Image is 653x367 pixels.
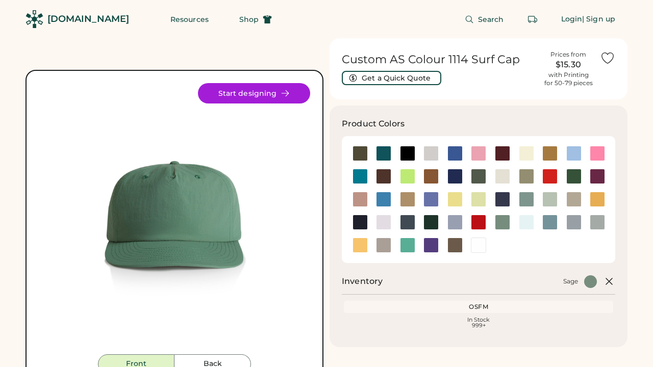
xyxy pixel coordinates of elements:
[227,9,284,30] button: Shop
[198,83,310,103] button: Start designing
[453,9,516,30] button: Search
[342,71,441,85] button: Get a Quick Quote
[543,59,594,71] div: $15.30
[582,14,615,24] div: | Sign up
[346,303,611,311] div: OSFM
[561,14,583,24] div: Login
[346,317,611,328] div: In Stock 999+
[239,16,259,23] span: Shop
[478,16,504,23] span: Search
[563,277,578,285] div: Sage
[47,13,129,25] div: [DOMAIN_NAME]
[158,9,221,30] button: Resources
[342,53,537,67] h1: Custom AS Colour 1114 Surf Cap
[342,275,383,287] h2: Inventory
[39,83,310,354] div: 1114 Style Image
[26,10,43,28] img: Rendered Logo - Screens
[342,118,405,130] h3: Product Colors
[544,71,593,87] div: with Printing for 50-79 pieces
[39,83,310,354] img: 1114 - Sage Front Image
[550,50,586,59] div: Prices from
[522,9,543,30] button: Retrieve an order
